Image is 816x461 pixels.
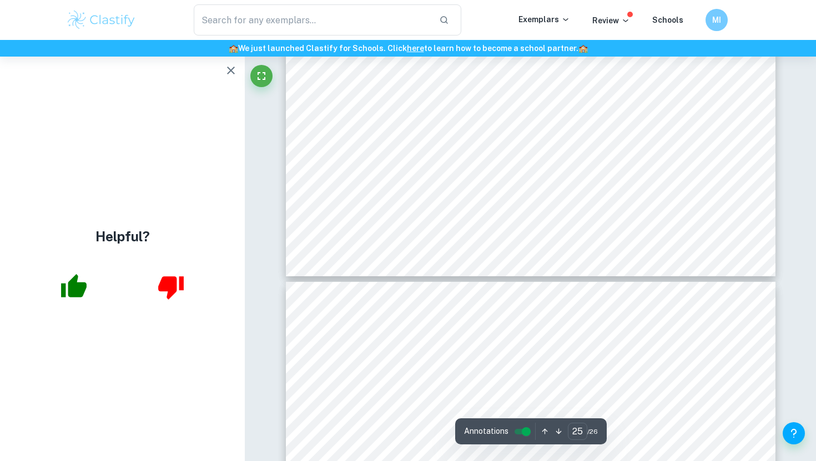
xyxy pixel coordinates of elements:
span: 1. [357,372,365,381]
span: / 26 [587,427,598,437]
h6: We just launched Clastify for Schools. Click to learn how to become a school partner. [2,42,814,54]
span: Participants were randomly allocated before the experiment to either control group or [372,372,717,381]
p: Review [592,14,630,27]
button: Help and Feedback [783,422,805,444]
img: Clastify logo [66,9,137,31]
span: Standardized instructions were read to the participants according to their assigned groups. [372,438,717,447]
span: Participants signed the letter of consent. Participants were tested individually. [372,416,669,425]
h4: Helpful? [95,226,150,246]
span: 🏫 [229,44,238,53]
span: Annotations [464,425,508,437]
span: 🏫 [578,44,588,53]
span: experimental group by using a random team generator tool (Appendix A). [372,393,654,403]
input: Search for any exemplars... [194,4,430,36]
a: here [407,44,424,53]
span: 2. [357,438,365,447]
span: Appendix M - Detailed procedure [343,341,473,350]
a: Schools [652,16,683,24]
button: Fullscreen [250,65,273,87]
span: 1. [357,416,365,425]
p: Exemplars [518,13,570,26]
button: MI [706,9,728,31]
h6: MI [711,14,723,26]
